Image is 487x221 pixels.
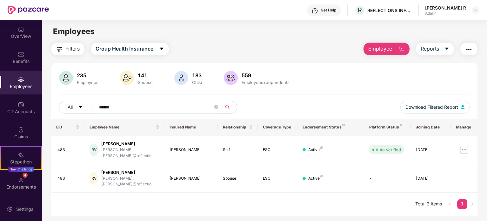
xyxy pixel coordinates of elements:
[405,104,458,111] span: Download Filtered Report
[18,51,24,58] img: svg+xml;base64,PHN2ZyBpZD0iQmVuZWZpdHMiIHhtbG5zPSJodHRwOi8vd3d3LnczLm9yZy8yMDAwL3N2ZyIgd2lkdGg9Ij...
[416,147,446,153] div: [DATE]
[51,43,84,55] button: Filters
[411,119,451,136] th: Joining Date
[376,147,401,153] div: Auto Verified
[23,173,28,178] div: 4
[457,199,467,209] a: 1
[444,46,449,52] span: caret-down
[400,124,402,126] img: svg+xml;base64,PHN2ZyB4bWxucz0iaHR0cDovL3d3dy53My5vcmcvMjAwMC9zdmciIHdpZHRoPSI4IiBoZWlnaHQ9IjgiIH...
[84,119,164,136] th: Employee Name
[218,119,258,136] th: Relationship
[308,147,323,153] div: Active
[461,105,464,109] img: svg+xml;base64,PHN2ZyB4bWxucz0iaHR0cDovL3d3dy53My5vcmcvMjAwMC9zdmciIHhtbG5zOnhsaW5rPSJodHRwOi8vd3...
[470,202,474,206] span: right
[224,71,238,85] img: svg+xml;base64,PHN2ZyB4bWxucz0iaHR0cDovL3d3dy53My5vcmcvMjAwMC9zdmciIHhtbG5zOnhsaW5rPSJodHRwOi8vd3...
[8,167,34,172] div: New Challenge
[90,143,98,156] div: RV
[191,72,203,79] div: 183
[90,172,98,185] div: RV
[258,119,298,136] th: Coverage Type
[14,206,35,212] div: Settings
[59,71,73,85] img: svg+xml;base64,PHN2ZyB4bWxucz0iaHR0cDovL3d3dy53My5vcmcvMjAwMC9zdmciIHhtbG5zOnhsaW5rPSJodHRwOi8vd3...
[308,176,323,182] div: Active
[421,45,439,53] span: Reports
[170,147,213,153] div: [PERSON_NAME]
[51,119,84,136] th: EID
[90,125,155,130] span: Employee Name
[223,147,253,153] div: Self
[367,7,412,13] div: REFLECTIONS INFOSYSTEMS PRIVATE LIMITED
[312,8,318,14] img: svg+xml;base64,PHN2ZyBpZD0iSGVscC0zMngzMiIgeG1sbnM9Imh0dHA6Ly93d3cudzMub3JnLzIwMDAvc3ZnIiB3aWR0aD...
[137,72,154,79] div: 141
[56,125,75,130] span: EID
[91,43,169,55] button: Group Health Insurancecaret-down
[368,45,392,53] span: Employee
[425,5,466,11] div: [PERSON_NAME] R
[320,146,323,149] img: svg+xml;base64,PHN2ZyB4bWxucz0iaHR0cDovL3d3dy53My5vcmcvMjAwMC9zdmciIHdpZHRoPSI4IiBoZWlnaHQ9IjgiIH...
[397,45,405,53] img: svg+xml;base64,PHN2ZyB4bWxucz0iaHR0cDovL3d3dy53My5vcmcvMjAwMC9zdmciIHhtbG5zOnhsaW5rPSJodHRwOi8vd3...
[214,104,218,110] span: close-circle
[416,176,446,182] div: [DATE]
[415,199,442,209] li: Total 2 items
[65,45,80,53] span: Filters
[68,104,73,111] span: All
[101,141,159,147] div: [PERSON_NAME]
[96,45,153,53] span: Group Health Insurance
[240,72,291,79] div: 559
[56,45,63,53] img: svg+xml;base64,PHN2ZyB4bWxucz0iaHR0cDovL3d3dy53My5vcmcvMjAwMC9zdmciIHdpZHRoPSIyNCIgaGVpZ2h0PSIyNC...
[18,101,24,108] img: svg+xml;base64,PHN2ZyBpZD0iQ0RfQWNjb3VudHMiIGRhdGEtbmFtZT0iQ0QgQWNjb3VudHMiIHhtbG5zPSJodHRwOi8vd3...
[18,26,24,32] img: svg+xml;base64,PHN2ZyBpZD0iSG9tZSIgeG1sbnM9Imh0dHA6Ly93d3cudzMub3JnLzIwMDAvc3ZnIiB3aWR0aD0iMjAiIG...
[120,71,134,85] img: svg+xml;base64,PHN2ZyB4bWxucz0iaHR0cDovL3d3dy53My5vcmcvMjAwMC9zdmciIHhtbG5zOnhsaW5rPSJodHRwOi8vd3...
[159,46,164,52] span: caret-down
[465,45,473,53] img: svg+xml;base64,PHN2ZyB4bWxucz0iaHR0cDovL3d3dy53My5vcmcvMjAwMC9zdmciIHdpZHRoPSIyNCIgaGVpZ2h0PSIyNC...
[467,199,477,209] li: Next Page
[18,76,24,83] img: svg+xml;base64,PHN2ZyBpZD0iRW1wbG95ZWVzIiB4bWxucz0iaHR0cDovL3d3dy53My5vcmcvMjAwMC9zdmciIHdpZHRoPS...
[221,101,237,114] button: search
[76,80,100,85] div: Employees
[53,27,95,36] span: Employees
[369,125,406,130] div: Platform Status
[164,119,218,136] th: Insured Name
[1,159,41,165] div: Stepathon
[18,127,24,133] img: svg+xml;base64,PHN2ZyBpZD0iQ2xhaW0iIHhtbG5zPSJodHRwOi8vd3d3LnczLm9yZy8yMDAwL3N2ZyIgd2lkdGg9IjIwIi...
[358,6,362,14] span: R
[59,101,98,114] button: Allcaret-down
[137,80,154,85] div: Spouse
[459,145,469,155] img: manageButton
[416,43,454,55] button: Reportscaret-down
[18,177,24,183] img: svg+xml;base64,PHN2ZyBpZD0iRW5kb3JzZW1lbnRzIiB4bWxucz0iaHR0cDovL3d3dy53My5vcmcvMjAwMC9zdmciIHdpZH...
[321,8,336,13] div: Get Help
[457,199,467,209] li: 1
[444,199,455,209] li: Previous Page
[101,176,159,188] div: [PERSON_NAME].[PERSON_NAME]@reflectio...
[221,105,234,110] span: search
[101,147,159,159] div: [PERSON_NAME].[PERSON_NAME]@reflectio...
[425,11,466,16] div: Admin
[18,152,24,158] img: svg+xml;base64,PHN2ZyB4bWxucz0iaHR0cDovL3d3dy53My5vcmcvMjAwMC9zdmciIHdpZHRoPSIyMSIgaGVpZ2h0PSIyMC...
[8,6,49,14] img: New Pazcare Logo
[364,43,410,55] button: Employee
[303,125,359,130] div: Endorsement Status
[57,176,79,182] div: 483
[7,206,13,212] img: svg+xml;base64,PHN2ZyBpZD0iU2V0dGluZy0yMHgyMCIgeG1sbnM9Imh0dHA6Ly93d3cudzMub3JnLzIwMDAvc3ZnIiB3aW...
[448,202,451,206] span: left
[320,175,323,177] img: svg+xml;base64,PHN2ZyB4bWxucz0iaHR0cDovL3d3dy53My5vcmcvMjAwMC9zdmciIHdpZHRoPSI4IiBoZWlnaHQ9IjgiIH...
[444,199,455,209] button: left
[451,119,477,136] th: Manage
[223,125,248,130] span: Relationship
[473,8,478,13] img: svg+xml;base64,PHN2ZyBpZD0iRHJvcGRvd24tMzJ4MzIiIHhtbG5zPSJodHRwOi8vd3d3LnczLm9yZy8yMDAwL3N2ZyIgd2...
[263,176,293,182] div: ESC
[101,169,159,176] div: [PERSON_NAME]
[364,164,411,193] td: -
[57,147,79,153] div: 483
[342,124,345,126] img: svg+xml;base64,PHN2ZyB4bWxucz0iaHR0cDovL3d3dy53My5vcmcvMjAwMC9zdmciIHdpZHRoPSI4IiBoZWlnaHQ9IjgiIH...
[240,80,291,85] div: Employees+dependents
[174,71,188,85] img: svg+xml;base64,PHN2ZyB4bWxucz0iaHR0cDovL3d3dy53My5vcmcvMjAwMC9zdmciIHhtbG5zOnhsaW5rPSJodHRwOi8vd3...
[170,176,213,182] div: [PERSON_NAME]
[214,105,218,109] span: close-circle
[223,176,253,182] div: Spouse
[400,101,470,114] button: Download Filtered Report
[78,105,83,110] span: caret-down
[191,80,203,85] div: Child
[467,199,477,209] button: right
